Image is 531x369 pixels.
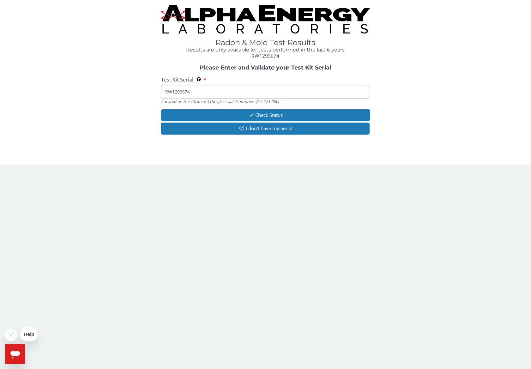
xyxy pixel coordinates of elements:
button: I don't have my Serial [161,123,369,134]
img: TightCrop.jpg [161,5,370,33]
iframe: Message from company [20,327,37,341]
span: Test Kit Serial [161,76,193,83]
button: Check Status [161,109,370,121]
strong: Please Enter and Validate your Test Kit Serial [200,64,331,71]
iframe: Button to launch messaging window [5,344,25,364]
iframe: Close message [5,329,18,341]
span: RW1293674 [251,52,279,59]
div: Located on the sticker on the glass vial. 6 numbers (i.e. 123456.) [161,99,370,104]
h4: Results are only available for tests performed in the last 6 years [161,47,370,53]
h1: Radon & Mold Test Results [161,39,370,47]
